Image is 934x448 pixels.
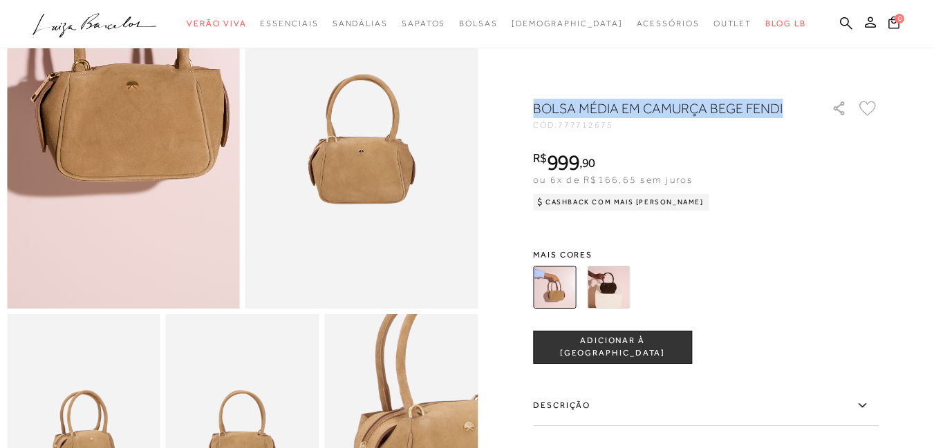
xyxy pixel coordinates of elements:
[558,120,613,130] span: 777712675
[533,174,693,185] span: ou 6x de R$166,65 sem juros
[402,19,445,28] span: Sapatos
[534,335,691,359] span: ADICIONAR À [GEOGRAPHIC_DATA]
[547,150,579,175] span: 999
[637,19,700,28] span: Acessórios
[533,386,879,426] label: Descrição
[459,19,498,28] span: Bolsas
[512,11,623,37] a: noSubCategoriesText
[713,19,752,28] span: Outlet
[895,14,904,23] span: 0
[533,194,709,211] div: Cashback com Mais [PERSON_NAME]
[582,155,595,170] span: 90
[765,11,805,37] a: BLOG LB
[765,19,805,28] span: BLOG LB
[533,251,879,259] span: Mais cores
[884,15,904,34] button: 0
[402,11,445,37] a: categoryNavScreenReaderText
[533,331,692,364] button: ADICIONAR À [GEOGRAPHIC_DATA]
[512,19,623,28] span: [DEMOGRAPHIC_DATA]
[333,11,388,37] a: categoryNavScreenReaderText
[587,266,630,309] img: BOLSA MÉDIA EM CAMURÇA CAFÉ
[713,11,752,37] a: categoryNavScreenReaderText
[260,19,318,28] span: Essenciais
[533,121,810,129] div: CÓD:
[333,19,388,28] span: Sandálias
[260,11,318,37] a: categoryNavScreenReaderText
[533,152,547,164] i: R$
[637,11,700,37] a: categoryNavScreenReaderText
[533,266,576,309] img: BOLSA MÉDIA EM CAMURÇA BEGE FENDI
[459,11,498,37] a: categoryNavScreenReaderText
[187,11,246,37] a: categoryNavScreenReaderText
[533,99,792,118] h1: BOLSA MÉDIA EM CAMURÇA BEGE FENDI
[187,19,246,28] span: Verão Viva
[579,157,595,169] i: ,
